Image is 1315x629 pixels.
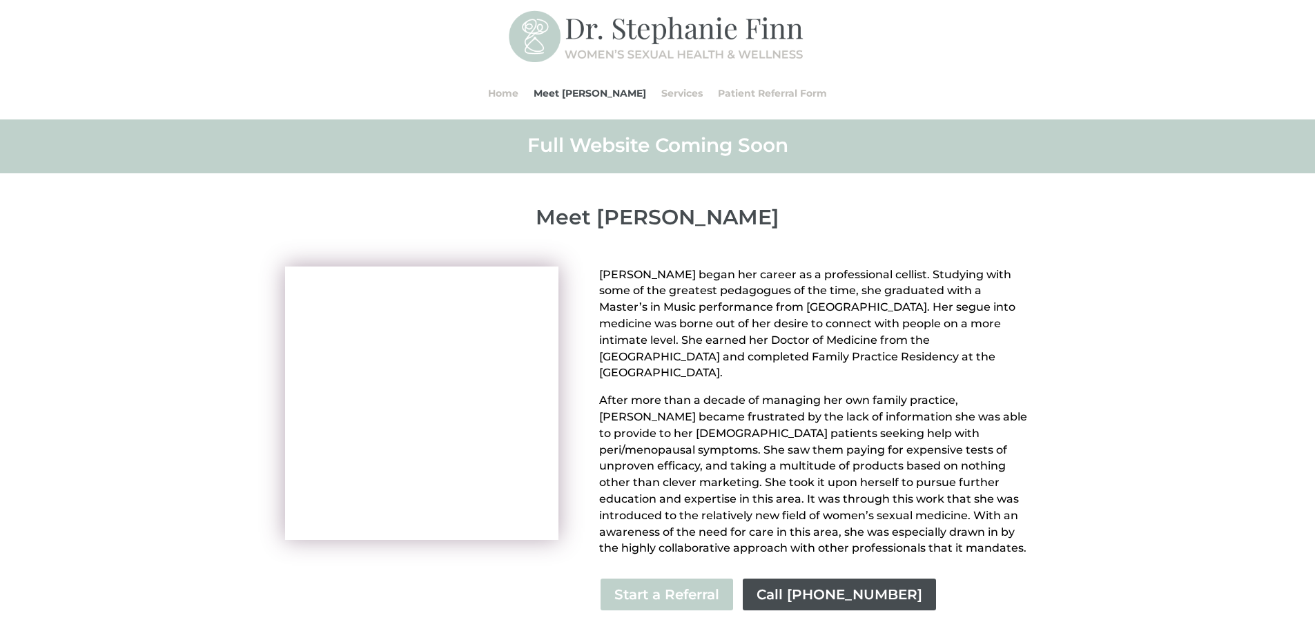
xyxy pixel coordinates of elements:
[599,267,1030,393] p: [PERSON_NAME] began her career as a professional cellist. Studying with some of the greatest peda...
[285,205,1031,230] p: Meet [PERSON_NAME]
[599,392,1030,557] p: After more than a decade of managing her own family practice, [PERSON_NAME] became frustrated by ...
[534,67,646,119] a: Meet [PERSON_NAME]
[488,67,518,119] a: Home
[741,577,937,612] a: Call [PHONE_NUMBER]
[661,67,703,119] a: Services
[718,67,827,119] a: Patient Referral Form
[599,577,734,612] a: Start a Referral
[285,133,1031,164] h2: Full Website Coming Soon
